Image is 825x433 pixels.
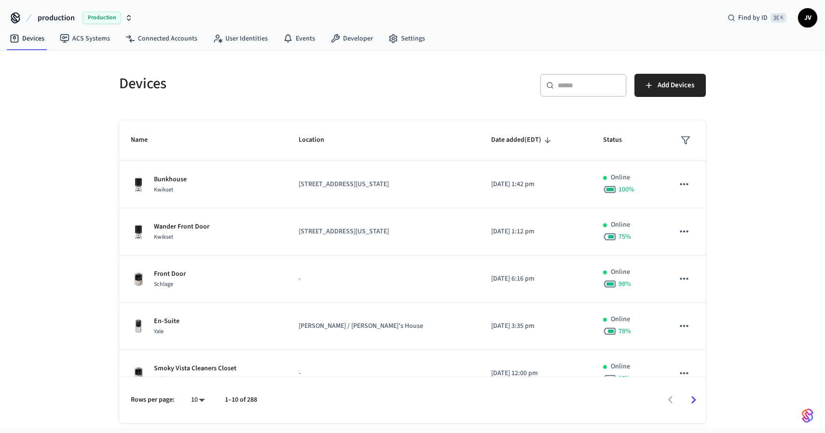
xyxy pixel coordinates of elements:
p: Front Door [154,269,186,279]
a: Settings [381,30,433,47]
p: Online [611,267,630,277]
span: 97 % [619,374,631,383]
span: Schlage [154,280,173,288]
a: ACS Systems [52,30,118,47]
span: 100 % [619,185,634,194]
img: Schlage Sense Smart Deadbolt with Camelot Trim, Front [131,271,146,287]
p: Wander Front Door [154,222,209,232]
p: Bunkhouse [154,175,187,185]
p: [DATE] 1:42 pm [491,179,580,189]
span: production [38,12,75,24]
button: Go to next page [682,389,705,411]
span: Status [603,133,634,148]
p: Online [611,314,630,325]
span: 75 % [619,232,631,242]
p: - [299,368,468,379]
p: Online [611,173,630,183]
span: 78 % [619,326,631,336]
h5: Devices [119,74,407,94]
p: Smoky Vista Cleaners Closet [154,364,236,374]
div: Find by ID⌘ K [720,9,794,27]
p: [STREET_ADDRESS][US_STATE] [299,227,468,237]
span: Find by ID [738,13,768,23]
p: Rows per page: [131,395,175,405]
span: Date added(EDT) [491,133,554,148]
span: Location [299,133,337,148]
p: [DATE] 3:35 pm [491,321,580,331]
span: Yale [154,327,164,336]
a: Events [275,30,323,47]
p: [DATE] 6:16 pm [491,274,580,284]
img: Kwikset Halo Touchscreen Wifi Enabled Smart Lock, Polished Chrome, Front [131,177,146,192]
span: JV [799,9,816,27]
span: Schlage [154,375,173,383]
img: Schlage Sense Smart Deadbolt with Camelot Trim, Front [131,366,146,381]
a: Developer [323,30,381,47]
img: Yale Assure Touchscreen Wifi Smart Lock, Satin Nickel, Front [131,319,146,334]
a: User Identities [205,30,275,47]
span: Kwikset [154,186,173,194]
span: ⌘ K [770,13,786,23]
span: Name [131,133,160,148]
p: - [299,274,468,284]
p: [DATE] 12:00 pm [491,368,580,379]
img: SeamLogoGradient.69752ec5.svg [802,408,813,423]
span: Kwikset [154,233,173,241]
a: Devices [2,30,52,47]
p: [STREET_ADDRESS][US_STATE] [299,179,468,189]
button: JV [798,8,817,27]
span: Production [82,12,121,24]
p: [PERSON_NAME] / [PERSON_NAME]'s House [299,321,468,331]
span: 98 % [619,279,631,289]
span: Add Devices [658,79,694,92]
p: En-Suite [154,316,179,326]
p: Online [611,220,630,230]
img: Kwikset Halo Touchscreen Wifi Enabled Smart Lock, Polished Chrome, Front [131,224,146,240]
a: Connected Accounts [118,30,205,47]
p: 1–10 of 288 [225,395,257,405]
button: Add Devices [634,74,706,97]
p: Online [611,362,630,372]
div: 10 [186,393,209,407]
p: [DATE] 1:12 pm [491,227,580,237]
